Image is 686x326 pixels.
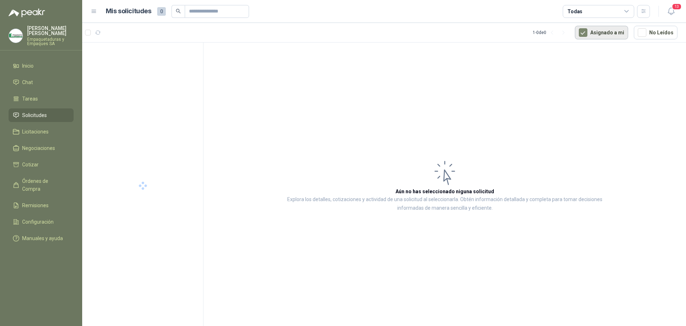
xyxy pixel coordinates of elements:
[9,59,74,73] a: Inicio
[672,3,682,10] span: 13
[22,78,33,86] span: Chat
[9,108,74,122] a: Solicitudes
[22,234,63,242] span: Manuales y ayuda
[9,125,74,138] a: Licitaciones
[396,188,494,195] h3: Aún no has seleccionado niguna solicitud
[9,141,74,155] a: Negociaciones
[275,195,615,213] p: Explora los detalles, cotizaciones y actividad de una solicitud al seleccionarla. Obtén informaci...
[665,5,677,18] button: 13
[22,218,54,226] span: Configuración
[22,177,67,193] span: Órdenes de Compra
[22,95,38,103] span: Tareas
[22,111,47,119] span: Solicitudes
[9,29,23,43] img: Company Logo
[22,62,34,70] span: Inicio
[9,215,74,229] a: Configuración
[106,6,151,16] h1: Mis solicitudes
[22,201,49,209] span: Remisiones
[533,27,569,38] div: 1 - 0 de 0
[27,26,74,36] p: [PERSON_NAME] [PERSON_NAME]
[9,92,74,106] a: Tareas
[22,144,55,152] span: Negociaciones
[9,158,74,171] a: Cotizar
[9,199,74,212] a: Remisiones
[157,7,166,16] span: 0
[176,9,181,14] span: search
[9,174,74,196] a: Órdenes de Compra
[9,9,45,17] img: Logo peakr
[634,26,677,39] button: No Leídos
[575,26,628,39] button: Asignado a mi
[9,232,74,245] a: Manuales y ayuda
[27,37,74,46] p: Empaquetaduras y Empaques SA
[567,8,582,15] div: Todas
[22,161,39,169] span: Cotizar
[22,128,49,136] span: Licitaciones
[9,76,74,89] a: Chat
